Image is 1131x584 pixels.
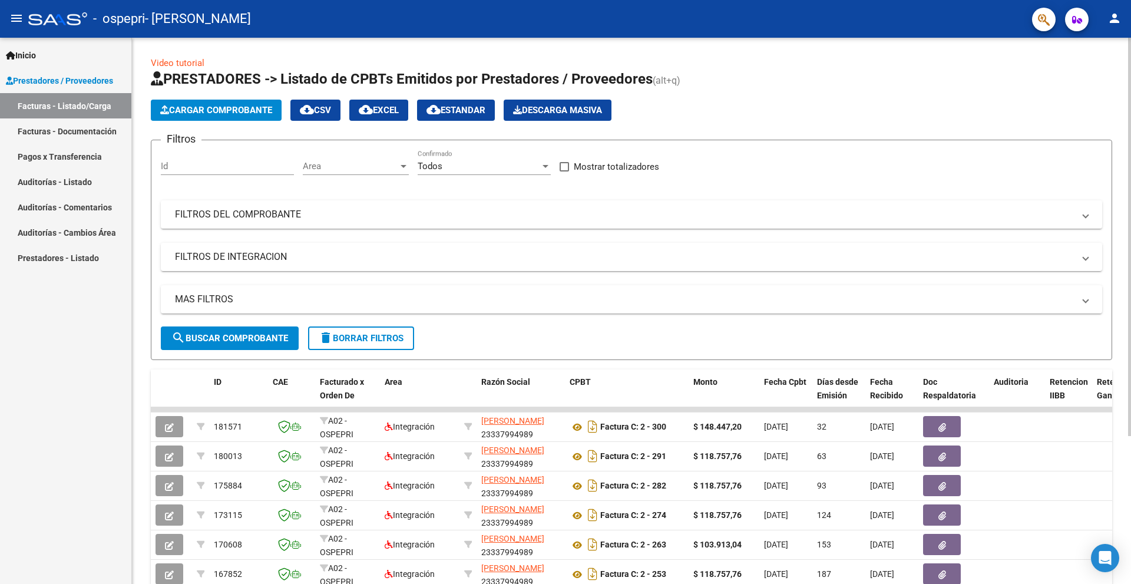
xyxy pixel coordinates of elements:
[151,58,204,68] a: Video tutorial
[359,105,399,116] span: EXCEL
[320,475,353,498] span: A02 - OSPEPRI
[320,377,364,400] span: Facturado x Orden De
[759,369,812,421] datatable-header-cell: Fecha Cpbt
[161,243,1102,271] mat-expansion-panel-header: FILTROS DE INTEGRACION
[385,540,435,549] span: Integración
[764,422,788,431] span: [DATE]
[268,369,315,421] datatable-header-cell: CAE
[418,161,442,171] span: Todos
[870,451,894,461] span: [DATE]
[817,451,826,461] span: 63
[481,377,530,387] span: Razón Social
[145,6,251,32] span: - [PERSON_NAME]
[1045,369,1092,421] datatable-header-cell: Retencion IIBB
[385,422,435,431] span: Integración
[214,377,221,387] span: ID
[585,476,600,495] i: Descargar documento
[308,326,414,350] button: Borrar Filtros
[817,540,831,549] span: 153
[426,105,485,116] span: Estandar
[161,285,1102,314] mat-expansion-panel-header: MAS FILTROS
[1091,544,1119,572] div: Open Intercom Messenger
[585,417,600,436] i: Descargar documento
[320,534,353,557] span: A02 - OSPEPRI
[6,49,36,62] span: Inicio
[600,423,666,432] strong: Factura C: 2 - 300
[1107,11,1122,25] mat-icon: person
[93,6,145,32] span: - ospepri
[812,369,865,421] datatable-header-cell: Días desde Emisión
[481,503,560,527] div: 23337994989
[585,535,600,554] i: Descargar documento
[161,131,201,147] h3: Filtros
[693,481,742,490] strong: $ 118.757,76
[817,510,831,520] span: 124
[865,369,918,421] datatable-header-cell: Fecha Recibido
[764,510,788,520] span: [DATE]
[320,416,353,439] span: A02 - OSPEPRI
[764,569,788,579] span: [DATE]
[319,333,404,344] span: Borrar Filtros
[585,565,600,583] i: Descargar documento
[481,414,560,439] div: 23337994989
[1050,377,1088,400] span: Retencion IIBB
[303,161,398,171] span: Area
[764,377,806,387] span: Fecha Cpbt
[273,377,288,387] span: CAE
[693,422,742,431] strong: $ 148.447,20
[385,451,435,461] span: Integración
[870,422,894,431] span: [DATE]
[9,11,24,25] mat-icon: menu
[600,570,666,579] strong: Factura C: 2 - 253
[6,74,113,87] span: Prestadores / Proveedores
[585,447,600,466] i: Descargar documento
[989,369,1045,421] datatable-header-cell: Auditoria
[380,369,459,421] datatable-header-cell: Area
[214,569,242,579] span: 167852
[585,506,600,524] i: Descargar documento
[870,569,894,579] span: [DATE]
[600,481,666,491] strong: Factura C: 2 - 282
[161,326,299,350] button: Buscar Comprobante
[151,71,653,87] span: PRESTADORES -> Listado de CPBTs Emitidos por Prestadores / Proveedores
[693,377,717,387] span: Monto
[693,451,742,461] strong: $ 118.757,76
[693,540,742,549] strong: $ 103.913,04
[300,105,331,116] span: CSV
[349,100,408,121] button: EXCEL
[477,369,565,421] datatable-header-cell: Razón Social
[764,481,788,490] span: [DATE]
[764,451,788,461] span: [DATE]
[160,105,272,116] span: Cargar Comprobante
[171,333,288,344] span: Buscar Comprobante
[315,369,380,421] datatable-header-cell: Facturado x Orden De
[504,100,611,121] button: Descarga Masiva
[209,369,268,421] datatable-header-cell: ID
[764,540,788,549] span: [DATE]
[290,100,340,121] button: CSV
[385,481,435,490] span: Integración
[385,377,402,387] span: Area
[689,369,759,421] datatable-header-cell: Monto
[151,100,282,121] button: Cargar Comprobante
[359,103,373,117] mat-icon: cloud_download
[320,446,353,468] span: A02 - OSPEPRI
[481,444,560,468] div: 23337994989
[214,481,242,490] span: 175884
[481,532,560,557] div: 23337994989
[693,510,742,520] strong: $ 118.757,76
[161,200,1102,229] mat-expansion-panel-header: FILTROS DEL COMPROBANTE
[481,534,544,543] span: [PERSON_NAME]
[817,481,826,490] span: 93
[385,510,435,520] span: Integración
[817,569,831,579] span: 187
[426,103,441,117] mat-icon: cloud_download
[923,377,976,400] span: Doc Respaldatoria
[513,105,602,116] span: Descarga Masiva
[171,331,186,345] mat-icon: search
[214,540,242,549] span: 170608
[481,504,544,514] span: [PERSON_NAME]
[574,160,659,174] span: Mostrar totalizadores
[600,540,666,550] strong: Factura C: 2 - 263
[870,510,894,520] span: [DATE]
